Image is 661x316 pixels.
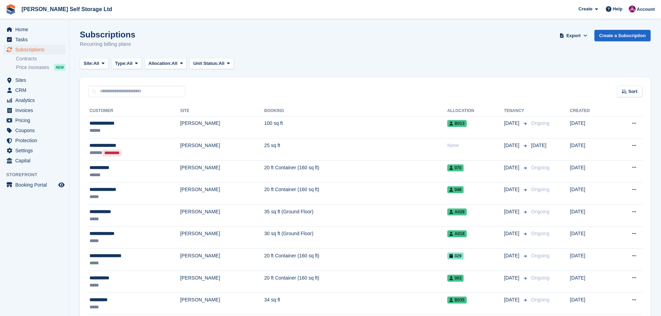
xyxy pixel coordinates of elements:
span: Ongoing [531,120,550,126]
a: menu [3,146,66,155]
span: Invoices [15,105,57,115]
span: Home [15,25,57,34]
span: Coupons [15,126,57,135]
button: Type: All [111,58,142,69]
span: Help [613,6,622,12]
th: Tenancy [504,105,528,117]
span: Ongoing [531,253,550,258]
span: [DATE] [504,142,521,149]
a: menu [3,85,66,95]
span: All [219,60,224,67]
a: menu [3,95,66,105]
a: Create a Subscription [594,30,651,41]
td: [DATE] [570,205,612,227]
span: Capital [15,156,57,165]
th: Booking [264,105,447,117]
td: [DATE] [570,271,612,293]
span: Storefront [6,171,69,178]
span: Settings [15,146,57,155]
span: 003 [447,275,464,282]
a: Contracts [16,55,66,62]
th: Created [570,105,612,117]
a: menu [3,180,66,190]
td: [DATE] [570,227,612,249]
td: [DATE] [570,138,612,161]
span: Unit Status: [193,60,219,67]
button: Site: All [80,58,109,69]
td: 100 sq ft [264,116,447,138]
span: Export [566,32,581,39]
span: Sort [628,88,637,95]
button: Export [558,30,589,41]
td: [PERSON_NAME] [180,227,264,249]
h1: Subscriptions [80,30,135,39]
a: [PERSON_NAME] Self Storage Ltd [19,3,115,15]
button: Unit Status: All [189,58,234,69]
td: 20 ft Container (160 sq ft) [264,249,447,271]
img: stora-icon-8386f47178a22dfd0bd8f6a31ec36ba5ce8667c1dd55bd0f319d3a0aa187defe.svg [6,4,16,15]
td: [DATE] [570,160,612,182]
td: [PERSON_NAME] [180,249,264,271]
span: 070 [447,164,464,171]
a: menu [3,156,66,165]
span: B035 [447,297,467,304]
th: Allocation [447,105,504,117]
span: Ongoing [531,297,550,302]
span: Ongoing [531,275,550,281]
a: menu [3,126,66,135]
td: [PERSON_NAME] [180,205,264,227]
span: Type: [115,60,127,67]
span: [DATE] [504,230,521,237]
td: [DATE] [570,182,612,205]
td: [PERSON_NAME] [180,271,264,293]
span: Ongoing [531,231,550,236]
span: CRM [15,85,57,95]
span: Price increases [16,64,49,71]
span: [DATE] [504,120,521,127]
a: Price increases NEW [16,63,66,71]
span: Create [578,6,592,12]
span: Tasks [15,35,57,44]
span: 029 [447,253,464,259]
span: B013 [447,120,467,127]
td: 30 sq ft (Ground Floor) [264,227,447,249]
th: Customer [88,105,180,117]
span: All [172,60,178,67]
span: Protection [15,136,57,145]
img: Lydia Wild [629,6,636,12]
span: Analytics [15,95,57,105]
a: menu [3,45,66,54]
a: menu [3,136,66,145]
td: [DATE] [570,249,612,271]
th: Site [180,105,264,117]
span: Ongoing [531,165,550,170]
td: [PERSON_NAME] [180,182,264,205]
td: [PERSON_NAME] [180,160,264,182]
span: [DATE] [504,252,521,259]
td: 20 ft Container (160 sq ft) [264,160,447,182]
a: menu [3,75,66,85]
span: Sites [15,75,57,85]
a: menu [3,35,66,44]
span: A018 [447,230,467,237]
span: 046 [447,186,464,193]
p: Recurring billing plans [80,40,135,48]
span: Booking Portal [15,180,57,190]
span: Pricing [15,116,57,125]
span: Allocation: [149,60,172,67]
td: [DATE] [570,116,612,138]
a: menu [3,105,66,115]
a: menu [3,116,66,125]
a: Preview store [57,181,66,189]
td: 34 sq ft [264,293,447,315]
span: [DATE] [504,274,521,282]
td: [PERSON_NAME] [180,293,264,315]
span: Account [637,6,655,13]
td: 20 ft Container (160 sq ft) [264,271,447,293]
span: [DATE] [504,186,521,193]
div: None [447,142,504,149]
span: [DATE] [504,164,521,171]
span: [DATE] [531,143,546,148]
a: menu [3,25,66,34]
span: Ongoing [531,187,550,192]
